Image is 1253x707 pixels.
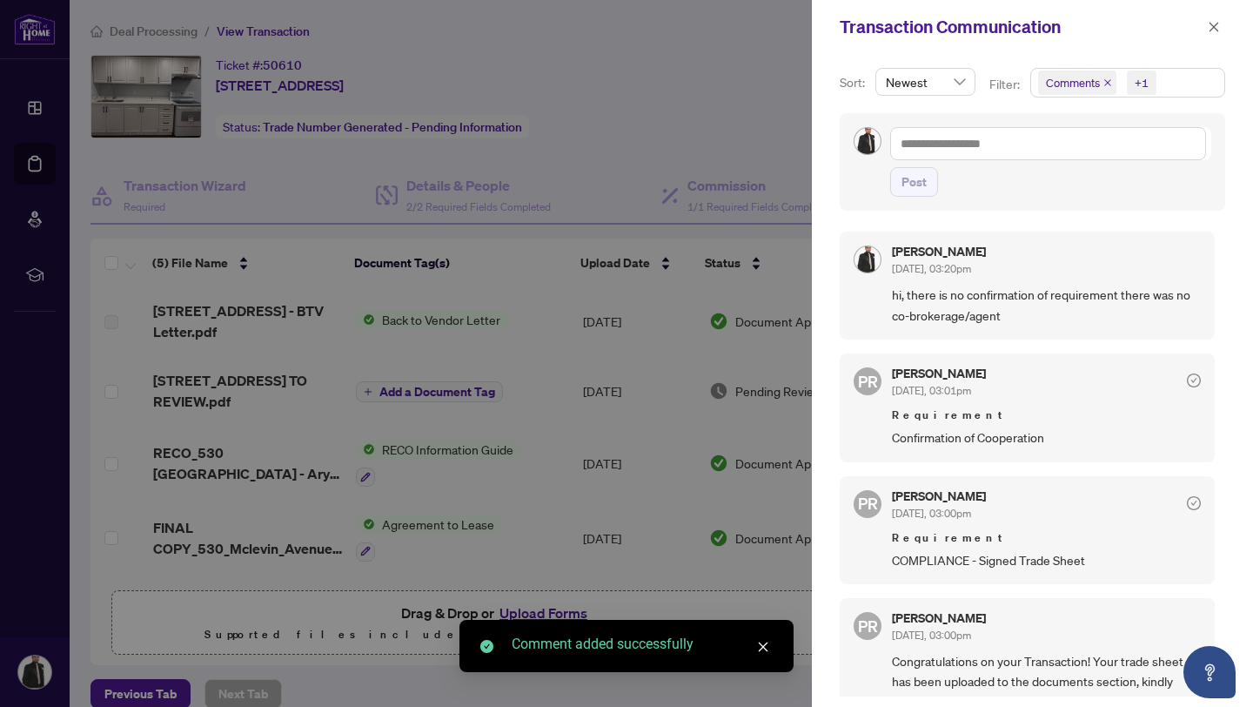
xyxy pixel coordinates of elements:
h5: [PERSON_NAME] [892,367,986,380]
span: close [1103,78,1112,87]
img: Profile Icon [854,246,881,273]
span: close [757,641,769,653]
span: hi, there is no confirmation of requirement there was no co-brokerage/agent [892,285,1201,326]
h5: [PERSON_NAME] [892,612,986,624]
div: Comment added successfully [512,634,773,655]
div: Transaction Communication [840,14,1203,40]
span: PR [858,369,878,394]
span: check-circle [480,640,493,653]
span: [DATE], 03:20pm [892,262,971,275]
span: Requirement [892,407,1201,424]
span: check-circle [1187,374,1201,387]
span: Requirement [892,529,1201,547]
button: Post [890,167,938,197]
span: check-circle [1187,496,1201,510]
span: Comments [1046,74,1100,91]
h5: [PERSON_NAME] [892,490,986,502]
span: PR [858,614,878,638]
span: [DATE], 03:00pm [892,629,971,642]
span: Newest [886,69,965,95]
h5: [PERSON_NAME] [892,246,986,258]
span: COMPLIANCE - Signed Trade Sheet [892,550,1201,570]
p: Filter: [989,75,1022,94]
span: [DATE], 03:00pm [892,507,971,520]
p: Sort: [840,73,868,92]
span: Comments [1038,71,1116,95]
div: +1 [1135,74,1149,91]
span: PR [858,491,878,515]
a: Close [754,637,773,656]
button: Open asap [1183,646,1236,698]
span: Confirmation of Cooperation [892,428,1201,448]
span: close [1208,21,1220,33]
span: [DATE], 03:01pm [892,384,971,397]
img: Profile Icon [854,128,881,154]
